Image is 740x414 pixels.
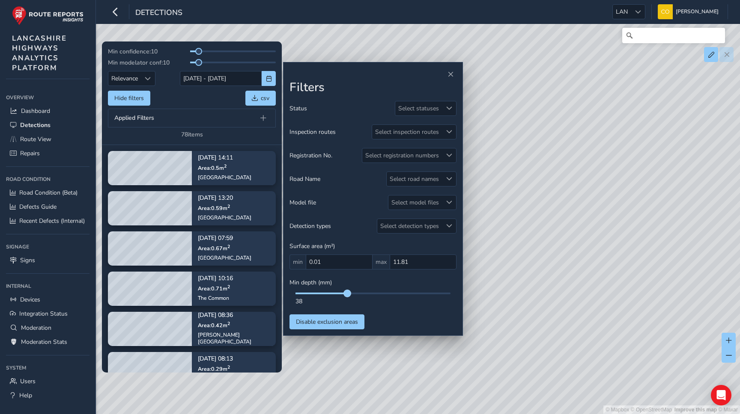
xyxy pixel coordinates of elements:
[6,293,90,307] a: Devices
[19,189,78,197] span: Road Condition (Beta)
[445,68,457,80] button: Close
[245,91,276,106] button: csv
[198,275,233,281] p: [DATE] 10:16
[658,4,673,19] img: diamond-layout
[20,256,35,264] span: Signs
[114,115,154,121] span: Applied Filters
[261,94,269,102] span: csv
[198,195,251,201] p: [DATE] 13:20
[6,214,90,228] a: Recent Defects (Internal)
[289,128,336,136] span: Inspection routes
[306,254,373,269] input: 0
[163,59,170,67] span: 10
[387,172,442,186] div: Select road names
[6,361,90,374] div: System
[19,391,32,399] span: Help
[19,217,85,225] span: Recent Defects (Internal)
[658,4,722,19] button: [PERSON_NAME]
[198,312,270,318] p: [DATE] 08:36
[295,297,451,305] div: 38
[19,203,57,211] span: Defects Guide
[198,174,251,180] div: [GEOGRAPHIC_DATA]
[20,121,51,129] span: Detections
[135,7,182,19] span: Detections
[289,222,331,230] span: Detection types
[12,33,67,73] span: LANCASHIRE HIGHWAYS ANALYTICS PLATFORM
[395,101,442,115] div: Select statuses
[711,385,731,405] div: Open Intercom Messenger
[6,104,90,118] a: Dashboard
[20,377,36,385] span: Users
[198,164,227,171] span: Area: 0.5 m
[21,324,51,332] span: Moderation
[198,214,251,221] div: [GEOGRAPHIC_DATA]
[224,163,227,169] sup: 2
[6,146,90,160] a: Repairs
[6,173,90,186] div: Road Condition
[6,186,90,200] a: Road Condition (Beta)
[6,307,90,321] a: Integration Status
[6,321,90,335] a: Moderation
[227,364,230,370] sup: 2
[289,151,332,160] span: Registration No.
[6,388,90,402] a: Help
[6,240,90,253] div: Signage
[108,91,150,106] button: Hide filters
[289,254,306,269] span: min
[21,338,67,346] span: Moderation Stats
[6,280,90,293] div: Internal
[613,5,631,19] span: LAN
[198,204,230,211] span: Area: 0.59 m
[289,104,307,112] span: Status
[20,135,51,143] span: Route View
[198,356,251,362] p: [DATE] 08:13
[108,71,141,86] span: Relevance
[388,195,442,210] div: Select model files
[19,310,68,318] span: Integration Status
[622,28,725,43] input: Search
[151,47,158,56] span: 10
[198,235,251,241] p: [DATE] 07:59
[227,283,230,290] sup: 2
[227,203,230,209] sup: 2
[198,155,251,161] p: [DATE] 14:11
[6,253,90,267] a: Signs
[6,335,90,349] a: Moderation Stats
[227,243,230,249] sup: 2
[362,148,442,163] div: Select registration numbers
[6,118,90,132] a: Detections
[289,242,335,250] span: Surface area (m²)
[6,132,90,146] a: Route View
[181,130,203,139] div: 78 items
[676,4,719,19] span: [PERSON_NAME]
[227,320,230,326] sup: 2
[6,91,90,104] div: Overview
[6,374,90,388] a: Users
[198,331,270,345] div: [PERSON_NAME][GEOGRAPHIC_DATA]
[289,198,316,207] span: Model file
[289,278,332,287] span: Min depth (mm)
[198,321,230,328] span: Area: 0.42 m
[198,365,230,372] span: Area: 0.29 m
[108,59,163,67] span: Min modelator conf:
[20,296,40,304] span: Devices
[377,219,442,233] div: Select detection types
[289,314,364,329] button: Disable exclusion areas
[289,175,320,183] span: Road Name
[141,71,155,86] div: Sort by Date
[373,254,390,269] span: max
[390,254,457,269] input: 0
[372,125,442,139] div: Select inspection routes
[198,244,230,251] span: Area: 0.67 m
[198,254,251,261] div: [GEOGRAPHIC_DATA]
[6,200,90,214] a: Defects Guide
[21,107,50,115] span: Dashboard
[108,47,151,56] span: Min confidence:
[198,284,230,292] span: Area: 0.71 m
[198,294,233,301] div: The Common
[12,6,84,25] img: rr logo
[289,80,457,95] h2: Filters
[20,149,40,157] span: Repairs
